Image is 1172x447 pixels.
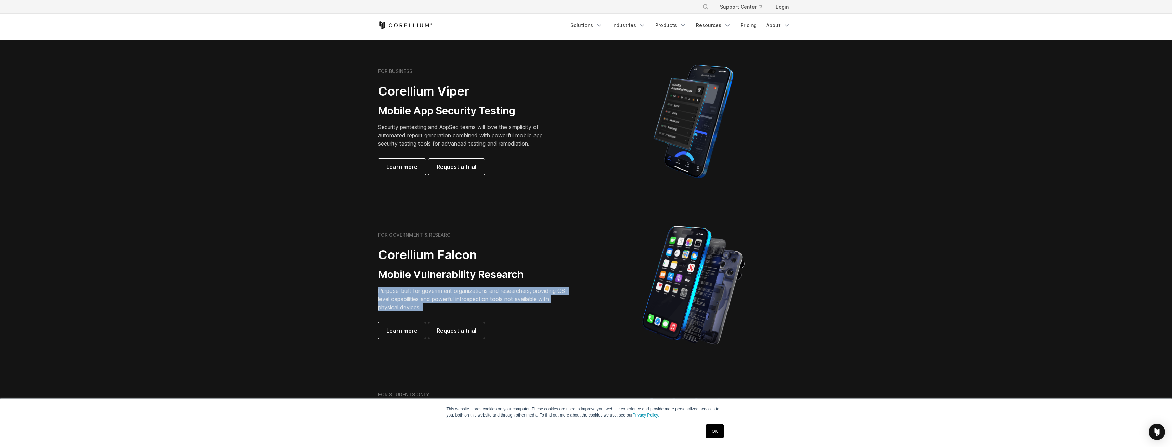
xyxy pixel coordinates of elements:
[428,159,485,175] a: Request a trial
[1149,424,1165,440] div: Open Intercom Messenger
[378,287,570,311] p: Purpose-built for government organizations and researchers, providing OS-level capabilities and p...
[378,104,553,117] h3: Mobile App Security Testing
[694,1,794,13] div: Navigation Menu
[386,163,417,171] span: Learn more
[378,322,426,339] a: Learn more
[692,19,735,32] a: Resources
[633,413,659,418] a: Privacy Policy.
[736,19,761,32] a: Pricing
[608,19,650,32] a: Industries
[714,1,768,13] a: Support Center
[437,326,476,335] span: Request a trial
[378,123,553,148] p: Security pentesting and AppSec teams will love the simplicity of automated report generation comb...
[566,19,607,32] a: Solutions
[378,392,429,398] h6: FOR STUDENTS ONLY
[642,62,745,182] img: Corellium MATRIX automated report on iPhone showing app vulnerability test results across securit...
[447,406,726,418] p: This website stores cookies on your computer. These cookies are used to improve your website expe...
[378,21,433,29] a: Corellium Home
[566,19,794,32] div: Navigation Menu
[699,1,712,13] button: Search
[386,326,417,335] span: Learn more
[378,247,570,263] h2: Corellium Falcon
[437,163,476,171] span: Request a trial
[378,84,553,99] h2: Corellium Viper
[706,424,723,438] a: OK
[428,322,485,339] a: Request a trial
[642,225,745,345] img: iPhone model separated into the mechanics used to build the physical device.
[770,1,794,13] a: Login
[378,268,570,281] h3: Mobile Vulnerability Research
[762,19,794,32] a: About
[651,19,691,32] a: Products
[378,68,412,74] h6: FOR BUSINESS
[378,159,426,175] a: Learn more
[378,232,454,238] h6: FOR GOVERNMENT & RESEARCH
